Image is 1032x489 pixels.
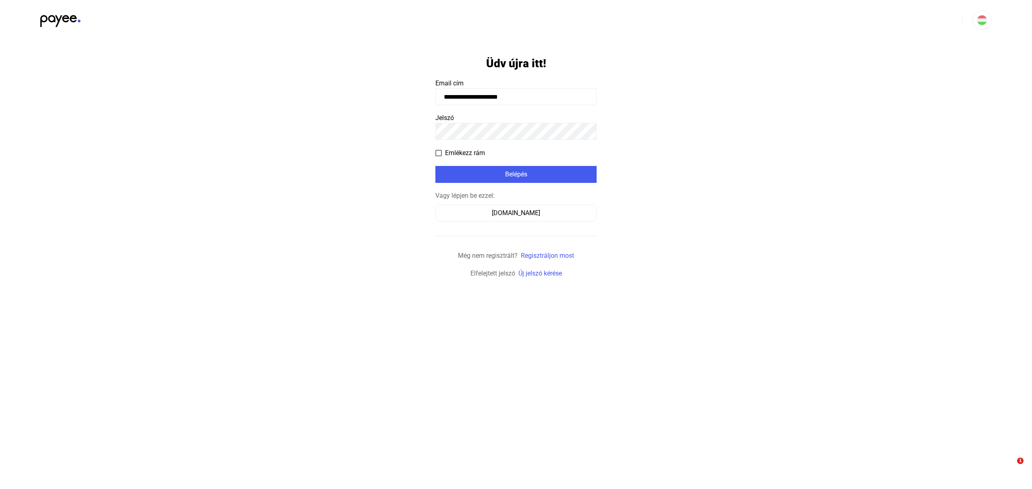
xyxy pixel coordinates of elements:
button: [DOMAIN_NAME] [435,205,597,222]
span: Email cím [435,79,464,87]
a: [DOMAIN_NAME] [435,209,597,217]
span: 1 [1017,458,1024,464]
img: black-payee-blue-dot.svg [40,10,81,27]
div: Belépés [438,170,594,179]
span: Még nem regisztrált? [458,252,518,259]
h1: Üdv újra itt! [486,56,546,70]
a: Új jelszó kérése [518,269,562,277]
img: HU [977,15,987,25]
span: Elfelejtett jelszó [470,269,515,277]
span: Emlékezz rám [445,148,485,158]
iframe: Intercom live chat [1001,458,1020,477]
a: Regisztráljon most [521,252,574,259]
button: Belépés [435,166,597,183]
button: HU [972,10,992,30]
div: [DOMAIN_NAME] [438,208,594,218]
span: Jelszó [435,114,454,122]
div: Vagy lépjen be ezzel: [435,191,597,201]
